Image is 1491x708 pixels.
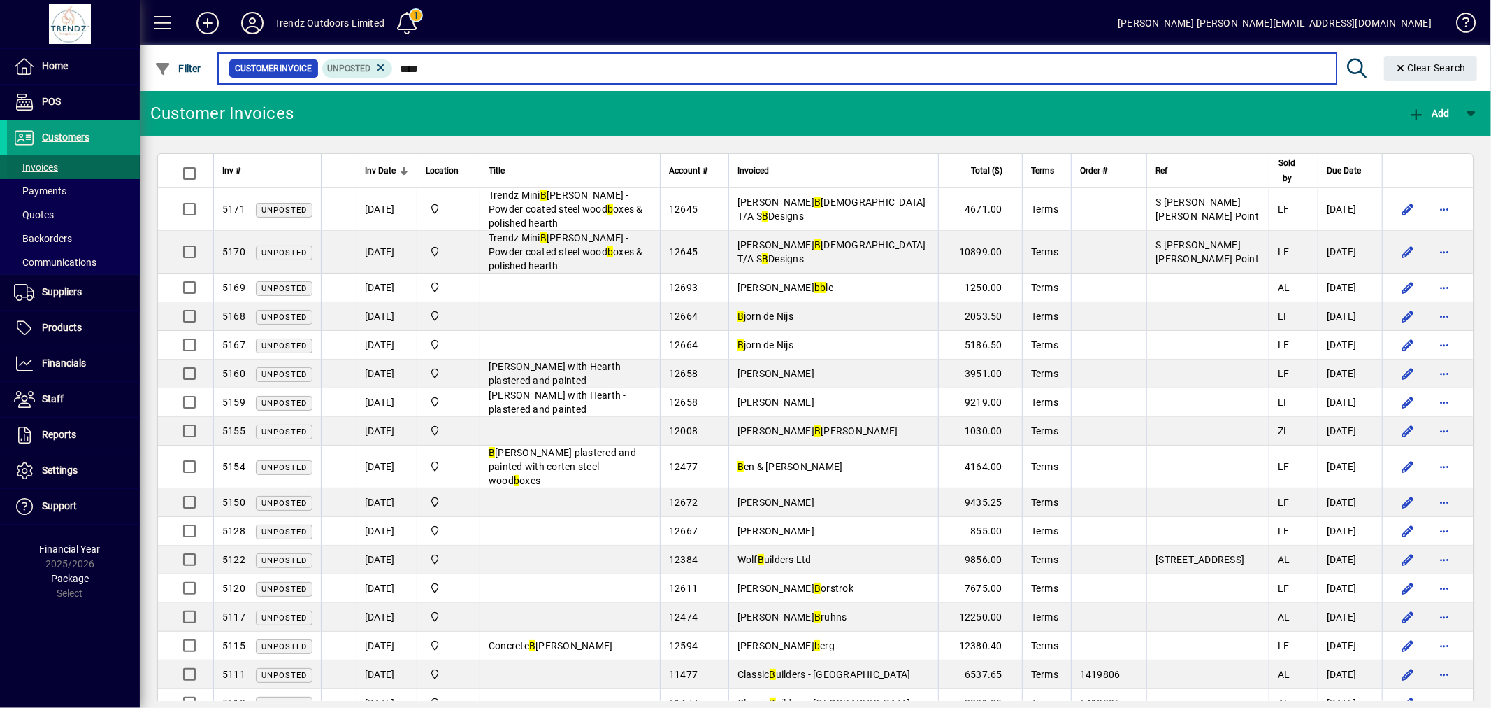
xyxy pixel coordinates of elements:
em: B [737,311,744,322]
button: More options [1433,663,1455,686]
button: Add [185,10,230,36]
span: 5117 [222,611,245,623]
span: New Plymouth [426,552,471,567]
em: b [607,246,613,257]
span: LF [1278,311,1290,322]
a: Staff [7,382,140,417]
em: b [820,282,826,293]
span: Account # [669,163,707,178]
span: Unposted [261,528,307,537]
td: [DATE] [1318,331,1382,360]
span: LF [1278,640,1290,651]
span: [PERSON_NAME] erg [737,640,835,651]
div: Invoiced [737,163,930,178]
button: More options [1433,198,1455,220]
span: Title [489,163,505,178]
span: 5159 [222,397,245,408]
span: Terms [1031,163,1054,178]
span: 5115 [222,640,245,651]
span: Terms [1031,497,1058,508]
em: B [814,583,821,594]
td: [DATE] [356,603,417,632]
a: Reports [7,418,140,453]
td: [DATE] [1318,231,1382,274]
span: Terms [1031,311,1058,322]
span: [PERSON_NAME] [737,397,814,408]
span: Trendz Mini [PERSON_NAME] - Powder coated steel wood oxes & polished hearth [489,232,643,271]
td: 3951.00 [938,360,1022,388]
td: 7675.00 [938,574,1022,603]
span: LF [1278,525,1290,537]
span: LF [1278,246,1290,257]
td: [DATE] [1318,517,1382,546]
span: Terms [1031,611,1058,623]
span: S [PERSON_NAME] [PERSON_NAME] Point [1155,239,1259,264]
button: Edit [1397,635,1419,657]
span: 5160 [222,368,245,379]
span: 5111 [222,669,245,680]
span: 12645 [669,204,698,215]
span: Terms [1031,368,1058,379]
span: [PERSON_NAME] [737,525,814,537]
span: [STREET_ADDRESS] [1155,554,1244,565]
span: Customers [42,132,89,143]
span: Communications [14,257,96,268]
span: Add [1408,108,1450,119]
span: New Plymouth [426,395,471,410]
td: 9856.00 [938,546,1022,574]
span: Terms [1031,204,1058,215]
td: [DATE] [1318,603,1382,632]
button: Edit [1397,491,1419,514]
span: Invoices [14,162,58,173]
span: Terms [1031,583,1058,594]
span: Clear Search [1395,62,1467,73]
td: [DATE] [1318,488,1382,517]
span: Unposted [328,64,371,73]
td: [DATE] [356,660,417,689]
span: Unposted [261,642,307,651]
span: LF [1278,339,1290,351]
div: Inv # [222,163,312,178]
span: Unposted [261,463,307,472]
span: New Plymouth [426,495,471,510]
span: Home [42,60,68,71]
td: [DATE] [356,546,417,574]
em: B [540,232,547,243]
span: 12664 [669,339,698,351]
span: Trendz Mini [PERSON_NAME] - Powder coated steel wood oxes & polished hearth [489,190,643,229]
span: ZL [1278,425,1290,437]
td: 2053.50 [938,302,1022,331]
span: New Plymouth [426,201,471,217]
a: Suppliers [7,275,140,310]
span: Unposted [261,556,307,565]
span: Terms [1031,397,1058,408]
span: 5169 [222,282,245,293]
span: en & [PERSON_NAME] [737,461,843,472]
button: Add [1404,101,1453,126]
span: 12474 [669,611,698,623]
div: Customer Invoices [150,102,294,125]
span: Sold by [1278,155,1297,186]
td: 12250.00 [938,603,1022,632]
span: [PERSON_NAME] with Hearth - plastered and painted [489,361,626,386]
span: New Plymouth [426,309,471,324]
span: Classic uilders - [GEOGRAPHIC_DATA] [737,669,911,680]
span: 12645 [669,246,698,257]
span: [PERSON_NAME] with Hearth - plastered and painted [489,390,626,415]
span: [PERSON_NAME] le [737,282,833,293]
span: Terms [1031,282,1058,293]
em: B [814,611,821,623]
button: More options [1433,334,1455,356]
button: More options [1433,491,1455,514]
em: B [489,447,495,458]
button: More options [1433,635,1455,657]
span: [PERSON_NAME] ruhns [737,611,847,623]
span: 12693 [669,282,698,293]
button: Edit [1397,334,1419,356]
span: 12658 [669,397,698,408]
span: Unposted [261,399,307,408]
em: b [607,204,613,215]
span: POS [42,96,61,107]
td: [DATE] [356,231,417,274]
a: Quotes [7,203,140,227]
